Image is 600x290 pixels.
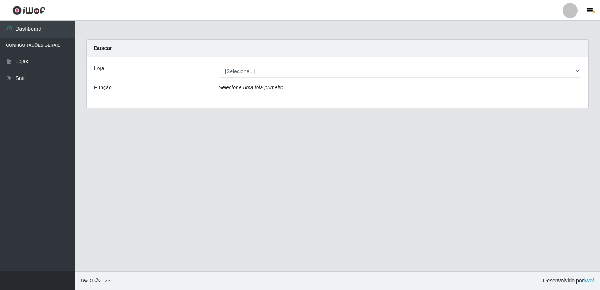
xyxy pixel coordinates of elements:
span: IWOF [81,278,95,284]
i: Selecione uma loja primeiro... [219,84,288,90]
span: Desenvolvido por [543,277,594,285]
span: © 2025 . [81,277,112,285]
a: iWof [583,278,594,284]
img: CoreUI Logo [12,6,46,15]
strong: Buscar [94,45,112,51]
label: Loja [94,65,104,72]
label: Função [94,84,112,92]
